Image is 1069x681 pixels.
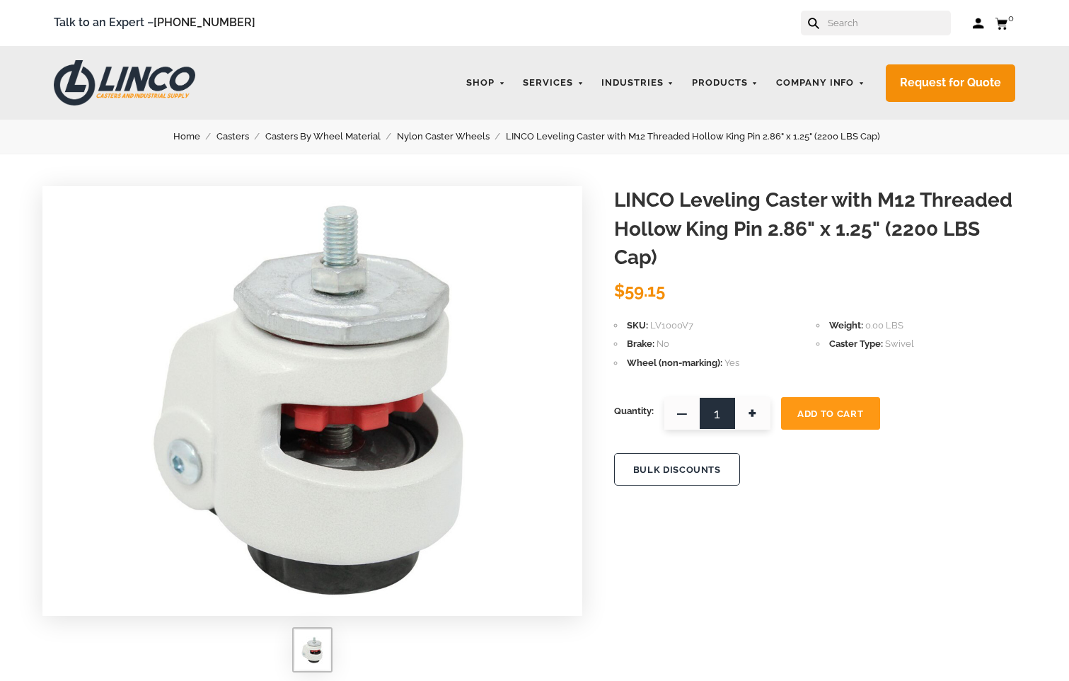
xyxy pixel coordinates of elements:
span: Caster Type [829,338,883,349]
a: Products [685,69,765,97]
a: Log in [972,16,984,30]
a: Casters By Wheel Material [265,129,397,144]
img: LINCO CASTERS & INDUSTRIAL SUPPLY [54,60,195,105]
span: $59.15 [614,280,665,301]
a: 0 [995,14,1015,32]
button: BULK DISCOUNTS [614,453,740,486]
a: [PHONE_NUMBER] [154,16,255,29]
span: — [664,397,700,430]
span: Yes [724,357,739,368]
a: Home [173,129,216,144]
span: SKU [627,320,648,331]
span: 0 [1008,13,1014,23]
button: Add To Cart [781,397,880,430]
input: Search [826,11,951,35]
span: Swivel [885,338,914,349]
a: Request for Quote [886,64,1015,102]
a: Industries [594,69,681,97]
span: Brake [627,338,654,349]
img: LINCO Leveling Caster with M12 Threaded Hollow King Pin 2.86" x 1.25" (2200 LBS Cap) [135,186,489,611]
a: Company Info [769,69,872,97]
span: No [657,338,669,349]
span: Weight [829,320,863,331]
span: + [735,397,770,430]
span: 0.00 LBS [865,320,903,331]
span: Talk to an Expert – [54,13,255,33]
a: Nylon Caster Wheels [397,129,506,144]
span: Add To Cart [797,408,863,419]
h1: LINCO Leveling Caster with M12 Threaded Hollow King Pin 2.86" x 1.25" (2200 LBS Cap) [614,186,1027,273]
a: LINCO Leveling Caster with M12 Threaded Hollow King Pin 2.86" x 1.25" (2200 LBS Cap) [506,129,896,144]
span: Quantity [614,397,654,425]
span: LV1000V7 [650,320,693,331]
span: Wheel (non-marking) [627,357,722,368]
img: LINCO Leveling Caster with M12 Threaded Hollow King Pin 2.86" x 1.25" (2200 LBS Cap) [301,636,324,664]
a: Casters [216,129,265,144]
a: Shop [459,69,512,97]
a: Services [516,69,591,97]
